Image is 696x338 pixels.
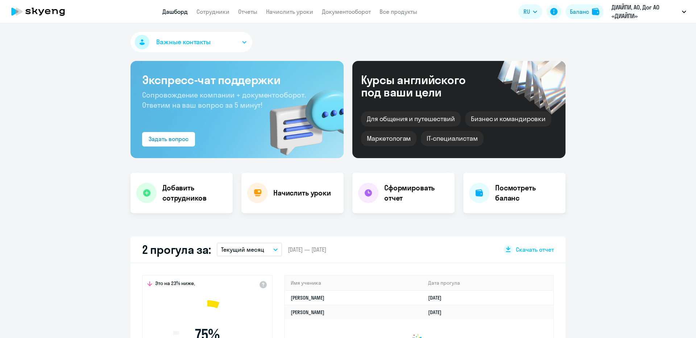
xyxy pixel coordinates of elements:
a: Сотрудники [196,8,229,15]
p: Текущий месяц [221,245,264,254]
h4: Сформировать отчет [384,183,449,203]
div: Баланс [570,7,589,16]
img: bg-img [259,77,344,158]
button: ДИАЙПИ, АО, Дог АО «ДИАЙПИ» [608,3,690,20]
div: Для общения и путешествий [361,111,461,127]
div: Маркетологам [361,131,417,146]
span: Скачать отчет [516,246,554,253]
div: Курсы английского под ваши цели [361,74,485,98]
a: [PERSON_NAME] [291,294,324,301]
span: [DATE] — [DATE] [288,246,326,253]
button: Текущий месяц [217,243,282,256]
div: Задать вопрос [149,135,188,143]
a: Все продукты [380,8,417,15]
a: Отчеты [238,8,257,15]
h3: Экспресс-чат поддержки [142,73,332,87]
button: Балансbalance [565,4,604,19]
a: Начислить уроки [266,8,313,15]
button: RU [518,4,542,19]
h4: Посмотреть баланс [495,183,560,203]
div: Бизнес и командировки [465,111,551,127]
img: balance [592,8,599,15]
a: [DATE] [428,309,447,316]
h4: Добавить сотрудников [162,183,227,203]
h2: 2 прогула за: [142,242,211,257]
span: Сопровождение компании + документооборот. Ответим на ваш вопрос за 5 минут! [142,90,306,110]
th: Дата прогула [422,276,553,290]
h4: Начислить уроки [273,188,331,198]
p: ДИАЙПИ, АО, Дог АО «ДИАЙПИ» [612,3,679,20]
button: Важные контакты [130,32,252,52]
a: [DATE] [428,294,447,301]
a: Документооборот [322,8,371,15]
span: Это на 23% ниже, [155,280,195,289]
a: [PERSON_NAME] [291,309,324,316]
button: Задать вопрос [142,132,195,147]
th: Имя ученика [285,276,422,290]
span: RU [523,7,530,16]
a: Дашборд [162,8,188,15]
span: Важные контакты [156,37,211,47]
div: IT-специалистам [421,131,483,146]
